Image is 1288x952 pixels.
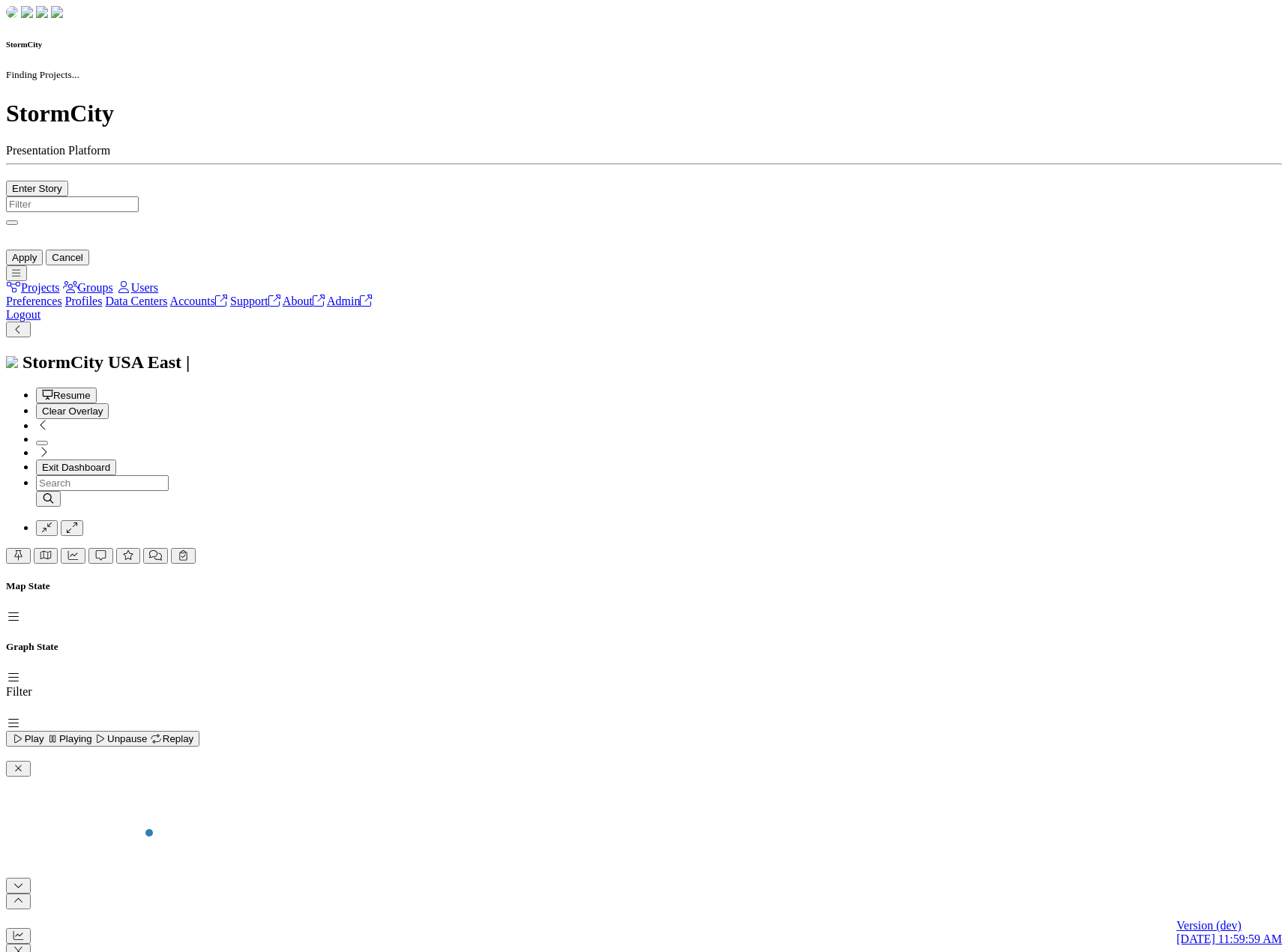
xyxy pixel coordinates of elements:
h6: StormCity [6,40,1282,49]
button: Cancel [46,250,89,265]
a: Projects [6,281,60,294]
a: Data Centers [105,295,167,307]
span: [DATE] 11:59:59 AM [1176,933,1282,945]
img: chi-fish-blink.png [51,6,63,18]
button: Clear Overlay [36,403,109,419]
a: Support [230,295,280,307]
a: Accounts [170,295,227,307]
a: Groups [63,281,113,294]
span: Playing [46,733,91,744]
span: Unpause [94,733,147,744]
button: Exit Dashboard [36,460,116,475]
img: chi-fish-down.png [6,6,18,18]
img: chi-fish-up.png [36,6,48,18]
h5: Map State [6,580,1282,592]
span: Presentation Platform [6,144,110,157]
button: Play Playing Unpause Replay [6,731,199,747]
button: Enter Story [6,181,68,196]
input: Search [36,475,169,491]
small: Finding Projects... [6,69,79,80]
a: Admin [327,295,372,307]
a: About [283,295,325,307]
img: chi-fish-icon.svg [6,356,18,368]
a: Preferences [6,295,62,307]
span: Play [12,733,44,744]
a: Logout [6,308,40,321]
label: Filter [6,685,32,698]
span: | [186,352,190,372]
button: Apply [6,250,43,265]
span: Replay [150,733,193,744]
span: USA East [108,352,181,372]
input: Filter [6,196,139,212]
span: StormCity [22,352,103,372]
h5: Graph State [6,641,1282,653]
h1: StormCity [6,100,1282,127]
img: chi-fish-down.png [21,6,33,18]
a: Users [116,281,158,294]
a: Version (dev) [DATE] 11:59:59 AM [1176,919,1282,946]
button: Resume [36,388,97,403]
a: Profiles [65,295,103,307]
